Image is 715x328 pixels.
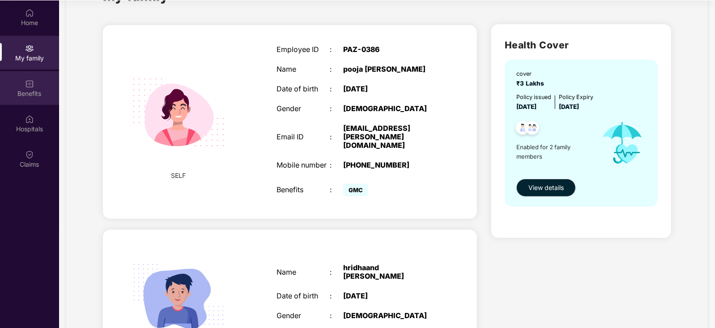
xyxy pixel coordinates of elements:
[559,103,579,110] span: [DATE]
[277,133,330,141] div: Email ID
[277,65,330,73] div: Name
[343,292,437,300] div: [DATE]
[330,268,344,276] div: :
[516,179,576,197] button: View details
[330,104,344,113] div: :
[330,45,344,54] div: :
[516,142,593,161] span: Enabled for 2 family members
[516,93,551,102] div: Policy issued
[330,186,344,194] div: :
[25,115,34,124] img: svg+xml;base64,PHN2ZyBpZD0iSG9zcGl0YWxzIiB4bWxucz0iaHR0cDovL3d3dy53My5vcmcvMjAwMC9zdmciIHdpZHRoPS...
[343,263,437,281] div: hridhaand [PERSON_NAME]
[120,54,237,171] img: svg+xml;base64,PHN2ZyB4bWxucz0iaHR0cDovL3d3dy53My5vcmcvMjAwMC9zdmciIHdpZHRoPSIyMjQiIGhlaWdodD0iMT...
[516,69,548,78] div: cover
[330,311,344,320] div: :
[343,161,437,169] div: [PHONE_NUMBER]
[330,65,344,73] div: :
[277,311,330,320] div: Gender
[277,85,330,93] div: Date of birth
[343,124,437,150] div: [EMAIL_ADDRESS][PERSON_NAME][DOMAIN_NAME]
[25,44,34,53] img: svg+xml;base64,PHN2ZyB3aWR0aD0iMjAiIGhlaWdodD0iMjAiIHZpZXdCb3g9IjAgMCAyMCAyMCIgZmlsbD0ibm9uZSIgeG...
[277,104,330,113] div: Gender
[521,118,543,140] img: svg+xml;base64,PHN2ZyB4bWxucz0iaHR0cDovL3d3dy53My5vcmcvMjAwMC9zdmciIHdpZHRoPSI0OC45MTUiIGhlaWdodD...
[171,171,186,181] span: SELF
[277,161,330,169] div: Mobile number
[343,45,437,54] div: PAZ-0386
[343,184,368,196] span: GMC
[330,133,344,141] div: :
[512,118,534,140] img: svg+xml;base64,PHN2ZyB4bWxucz0iaHR0cDovL3d3dy53My5vcmcvMjAwMC9zdmciIHdpZHRoPSI0OC45NDMiIGhlaWdodD...
[277,268,330,276] div: Name
[343,85,437,93] div: [DATE]
[25,79,34,88] img: svg+xml;base64,PHN2ZyBpZD0iQmVuZWZpdHMiIHhtbG5zPSJodHRwOi8vd3d3LnczLm9yZy8yMDAwL3N2ZyIgd2lkdGg9Ij...
[277,186,330,194] div: Benefits
[343,65,437,73] div: pooja [PERSON_NAME]
[25,150,34,159] img: svg+xml;base64,PHN2ZyBpZD0iQ2xhaW0iIHhtbG5zPSJodHRwOi8vd3d3LnczLm9yZy8yMDAwL3N2ZyIgd2lkdGg9IjIwIi...
[528,183,564,193] span: View details
[559,93,593,102] div: Policy Expiry
[330,85,344,93] div: :
[277,45,330,54] div: Employee ID
[516,103,536,110] span: [DATE]
[343,311,437,320] div: [DEMOGRAPHIC_DATA]
[330,292,344,300] div: :
[343,104,437,113] div: [DEMOGRAPHIC_DATA]
[277,292,330,300] div: Date of birth
[25,9,34,17] img: svg+xml;base64,PHN2ZyBpZD0iSG9tZSIgeG1sbnM9Imh0dHA6Ly93d3cudzMub3JnLzIwMDAvc3ZnIiB3aWR0aD0iMjAiIG...
[593,112,651,175] img: icon
[505,38,658,52] h2: Health Cover
[330,161,344,169] div: :
[516,80,548,87] span: ₹3 Lakhs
